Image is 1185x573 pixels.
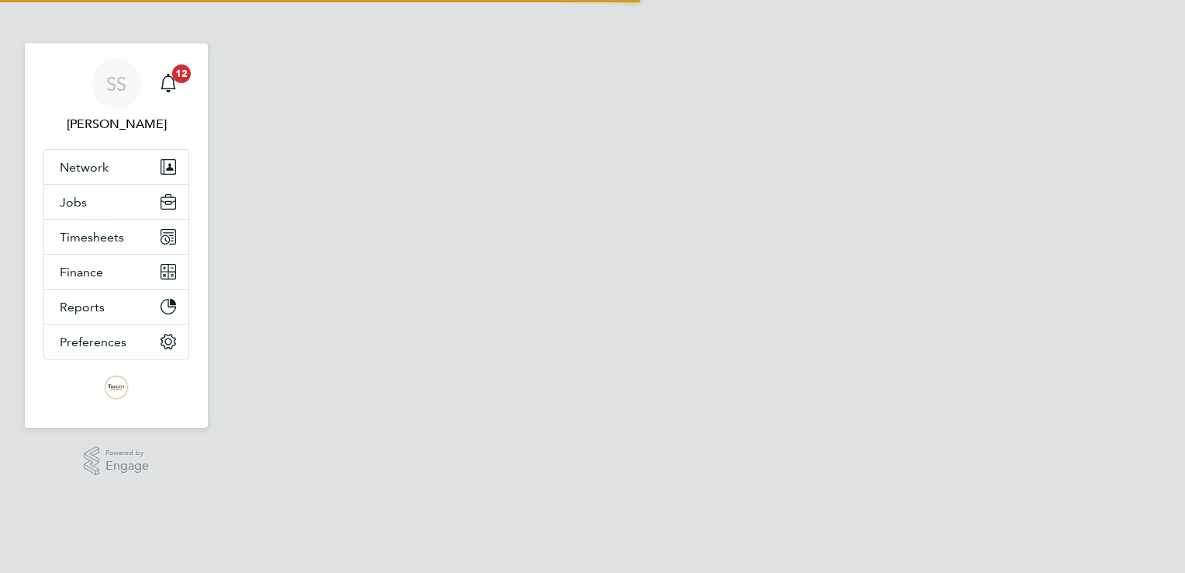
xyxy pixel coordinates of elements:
[43,59,189,134] a: SS[PERSON_NAME]
[105,446,149,460] span: Powered by
[60,195,87,210] span: Jobs
[60,300,105,314] span: Reports
[105,460,149,473] span: Engage
[44,325,188,359] button: Preferences
[44,290,188,324] button: Reports
[44,220,188,254] button: Timesheets
[153,59,184,109] a: 12
[43,375,189,400] a: Go to home page
[84,446,150,476] a: Powered byEngage
[106,74,126,94] span: SS
[60,230,124,245] span: Timesheets
[43,115,189,134] span: Steve Shine
[25,43,208,428] nav: Main navigation
[44,185,188,219] button: Jobs
[104,375,129,400] img: trevettgroup-logo-retina.png
[44,255,188,289] button: Finance
[60,160,109,175] span: Network
[44,150,188,184] button: Network
[60,265,103,280] span: Finance
[60,335,126,349] span: Preferences
[172,64,191,83] span: 12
